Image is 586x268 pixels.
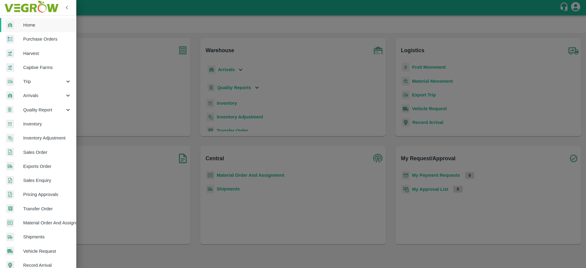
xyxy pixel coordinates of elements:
[6,134,14,143] img: inventory
[6,91,14,100] img: whArrival
[23,163,71,170] span: Exports Order
[6,233,14,241] img: shipments
[6,176,14,185] img: sales
[6,106,13,114] img: qualityReport
[23,234,71,240] span: Shipments
[6,247,14,255] img: vehicle
[23,191,71,198] span: Pricing Approvals
[23,22,71,28] span: Home
[23,248,71,255] span: Vehicle Request
[23,78,65,85] span: Trip
[23,149,71,156] span: Sales Order
[6,35,14,44] img: reciept
[23,177,71,184] span: Sales Enquiry
[6,21,14,30] img: whArrival
[23,92,65,99] span: Arrivals
[23,36,71,42] span: Purchase Orders
[6,63,14,72] img: harvest
[6,190,14,199] img: sales
[23,50,71,57] span: Harvest
[23,107,65,113] span: Quality Report
[23,219,71,226] span: Material Order And Assignment
[23,64,71,71] span: Captive Farms
[6,120,14,129] img: whInventory
[6,219,14,227] img: centralMaterial
[6,148,14,157] img: sales
[6,49,14,58] img: harvest
[6,77,14,86] img: delivery
[23,135,71,141] span: Inventory Adjustment
[23,121,71,127] span: Inventory
[6,204,14,213] img: whTransfer
[23,205,71,212] span: Transfer Order
[6,162,14,171] img: shipments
